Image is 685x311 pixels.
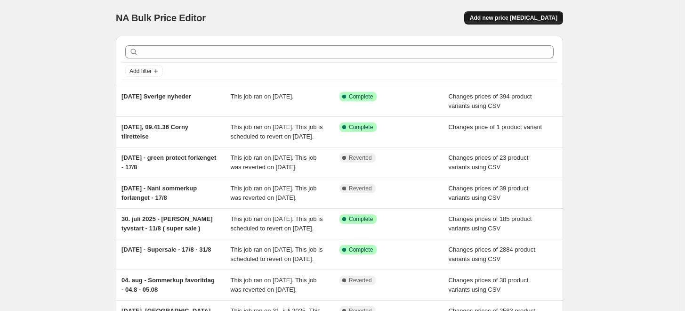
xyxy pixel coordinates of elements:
[349,154,372,162] span: Reverted
[129,67,152,75] span: Add filter
[121,123,188,140] span: [DATE], 09.41.36 Corny tilrettelse
[449,277,529,293] span: Changes prices of 30 product variants using CSV
[349,215,373,223] span: Complete
[349,123,373,131] span: Complete
[125,65,163,77] button: Add filter
[349,246,373,254] span: Complete
[231,215,323,232] span: This job ran on [DATE]. This job is scheduled to revert on [DATE].
[349,93,373,100] span: Complete
[231,123,323,140] span: This job ran on [DATE]. This job is scheduled to revert on [DATE].
[349,277,372,284] span: Reverted
[231,277,317,293] span: This job ran on [DATE]. This job was reverted on [DATE].
[121,185,197,201] span: [DATE] - Nani sommerkup forlænget - 17/8
[231,246,323,262] span: This job ran on [DATE]. This job is scheduled to revert on [DATE].
[449,185,529,201] span: Changes prices of 39 product variants using CSV
[470,14,557,22] span: Add new price [MEDICAL_DATA]
[121,246,211,253] span: [DATE] - Supersale - 17/8 - 31/8
[121,277,215,293] span: 04. aug - Sommerkup favoritdag - 04.8 - 05.08
[231,154,317,171] span: This job ran on [DATE]. This job was reverted on [DATE].
[116,13,206,23] span: NA Bulk Price Editor
[121,93,191,100] span: [DATE] Sverige nyheder
[231,93,294,100] span: This job ran on [DATE].
[449,246,535,262] span: Changes prices of 2884 product variants using CSV
[449,215,532,232] span: Changes prices of 185 product variants using CSV
[121,154,216,171] span: [DATE] - green protect forlænget - 17/8
[449,123,542,131] span: Changes price of 1 product variant
[349,185,372,192] span: Reverted
[464,11,563,25] button: Add new price [MEDICAL_DATA]
[449,154,529,171] span: Changes prices of 23 product variants using CSV
[449,93,532,109] span: Changes prices of 394 product variants using CSV
[231,185,317,201] span: This job ran on [DATE]. This job was reverted on [DATE].
[121,215,213,232] span: 30. juli 2025 - [PERSON_NAME] tyvstart - 11/8 ( super sale )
